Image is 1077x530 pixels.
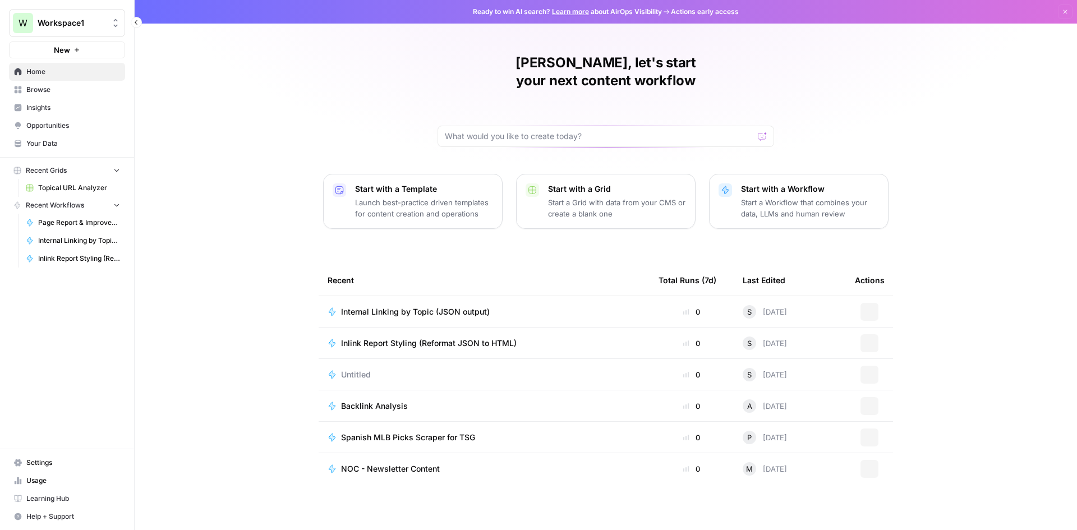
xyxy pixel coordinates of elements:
[473,7,662,17] span: Ready to win AI search? about AirOps Visibility
[26,511,120,522] span: Help + Support
[9,63,125,81] a: Home
[659,432,725,443] div: 0
[21,179,125,197] a: Topical URL Analyzer
[747,400,752,412] span: A
[741,197,879,219] p: Start a Workflow that combines your data, LLMs and human review
[19,16,27,30] span: W
[26,67,120,77] span: Home
[747,306,752,317] span: S
[659,265,716,296] div: Total Runs (7d)
[9,508,125,526] button: Help + Support
[9,42,125,58] button: New
[355,197,493,219] p: Launch best-practice driven templates for content creation and operations
[9,135,125,153] a: Your Data
[9,99,125,117] a: Insights
[743,368,787,381] div: [DATE]
[743,265,785,296] div: Last Edited
[552,7,589,16] a: Learn more
[38,254,120,264] span: Inlink Report Styling (Reformat JSON to HTML)
[341,463,440,474] span: NOC - Newsletter Content
[341,400,408,412] span: Backlink Analysis
[21,214,125,232] a: Page Report & Improvements Based on GSC Data
[659,369,725,380] div: 0
[445,131,753,142] input: What would you like to create today?
[743,431,787,444] div: [DATE]
[9,454,125,472] a: Settings
[26,121,120,131] span: Opportunities
[741,183,879,195] p: Start with a Workflow
[26,165,67,176] span: Recent Grids
[26,85,120,95] span: Browse
[9,490,125,508] a: Learning Hub
[9,9,125,37] button: Workspace: Workspace1
[438,54,774,90] h1: [PERSON_NAME], let's start your next content workflow
[548,197,686,219] p: Start a Grid with data from your CMS or create a blank one
[855,265,885,296] div: Actions
[743,305,787,319] div: [DATE]
[26,494,120,504] span: Learning Hub
[328,432,641,443] a: Spanish MLB Picks Scraper for TSG
[9,162,125,179] button: Recent Grids
[38,218,120,228] span: Page Report & Improvements Based on GSC Data
[743,399,787,413] div: [DATE]
[659,400,725,412] div: 0
[38,17,105,29] span: Workspace1
[328,369,641,380] a: Untitled
[671,7,739,17] span: Actions early access
[341,369,371,380] span: Untitled
[709,174,889,229] button: Start with a WorkflowStart a Workflow that combines your data, LLMs and human review
[659,306,725,317] div: 0
[328,463,641,474] a: NOC - Newsletter Content
[746,463,753,474] span: M
[9,197,125,214] button: Recent Workflows
[328,265,641,296] div: Recent
[21,232,125,250] a: Internal Linking by Topic (JSON output)
[9,117,125,135] a: Opportunities
[54,44,70,56] span: New
[323,174,503,229] button: Start with a TemplateLaunch best-practice driven templates for content creation and operations
[516,174,696,229] button: Start with a GridStart a Grid with data from your CMS or create a blank one
[659,463,725,474] div: 0
[26,458,120,468] span: Settings
[743,462,787,476] div: [DATE]
[38,236,120,246] span: Internal Linking by Topic (JSON output)
[328,338,641,349] a: Inlink Report Styling (Reformat JSON to HTML)
[548,183,686,195] p: Start with a Grid
[355,183,493,195] p: Start with a Template
[747,369,752,380] span: S
[9,81,125,99] a: Browse
[328,306,641,317] a: Internal Linking by Topic (JSON output)
[341,338,517,349] span: Inlink Report Styling (Reformat JSON to HTML)
[9,472,125,490] a: Usage
[26,200,84,210] span: Recent Workflows
[659,338,725,349] div: 0
[328,400,641,412] a: Backlink Analysis
[26,476,120,486] span: Usage
[341,432,475,443] span: Spanish MLB Picks Scraper for TSG
[26,103,120,113] span: Insights
[341,306,490,317] span: Internal Linking by Topic (JSON output)
[747,338,752,349] span: S
[38,183,120,193] span: Topical URL Analyzer
[21,250,125,268] a: Inlink Report Styling (Reformat JSON to HTML)
[747,432,752,443] span: P
[743,337,787,350] div: [DATE]
[26,139,120,149] span: Your Data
